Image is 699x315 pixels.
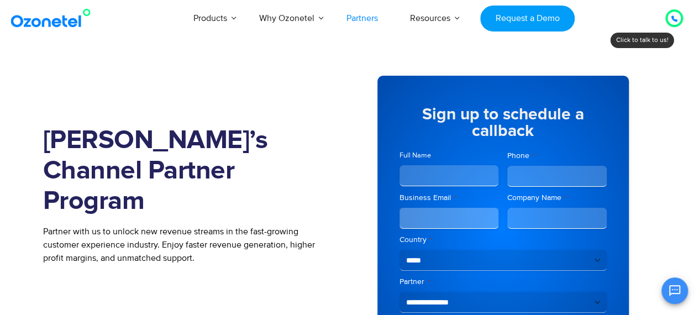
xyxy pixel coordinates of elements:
label: Business Email [400,192,499,203]
h5: Sign up to schedule a callback [400,106,607,139]
label: Company Name [507,192,607,203]
p: Partner with us to unlock new revenue streams in the fast-growing customer experience industry. E... [43,225,333,265]
label: Phone [507,150,607,161]
button: Open chat [661,277,688,304]
label: Country [400,234,607,245]
a: Request a Demo [480,6,575,32]
h1: [PERSON_NAME]’s Channel Partner Program [43,125,333,217]
label: Partner [400,276,607,287]
label: Full Name [400,150,499,161]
